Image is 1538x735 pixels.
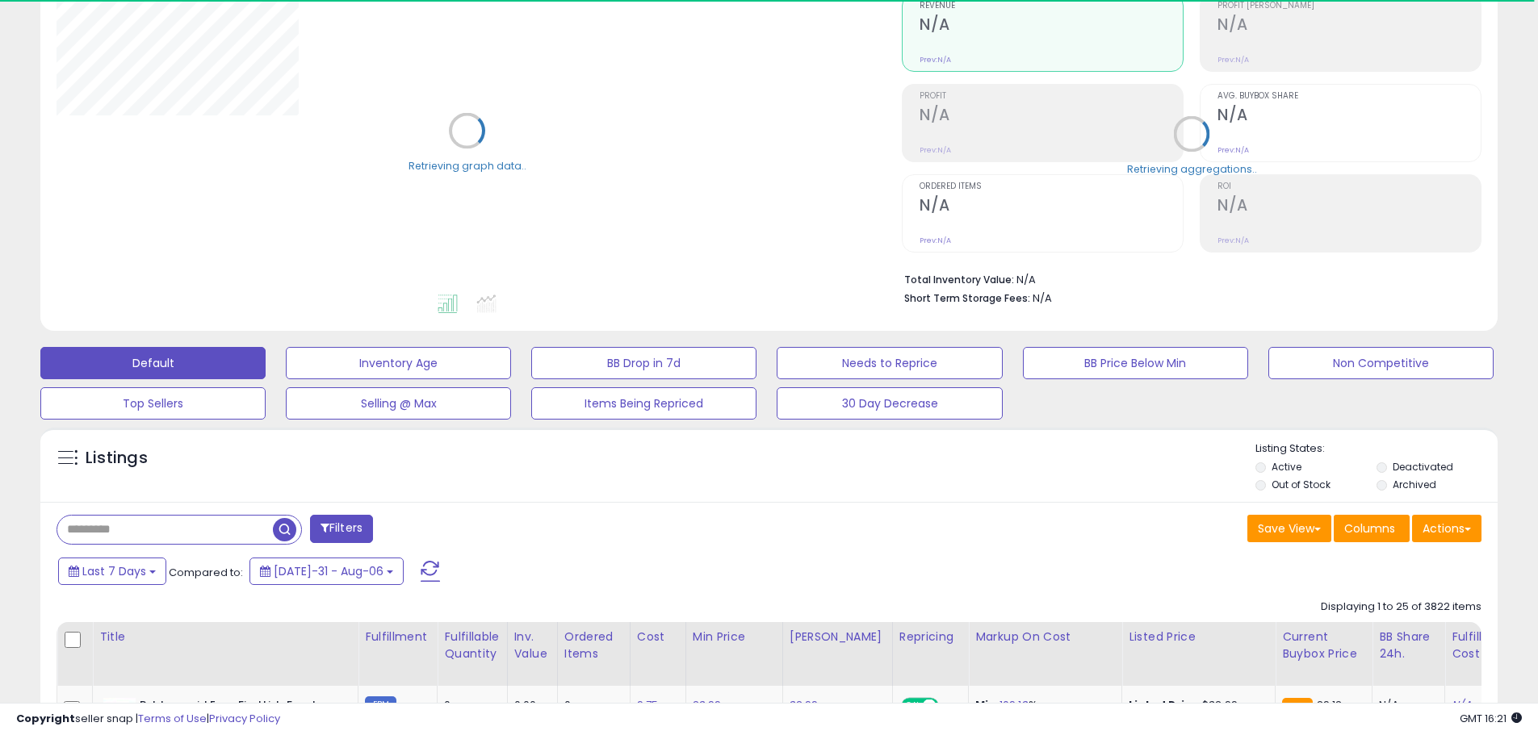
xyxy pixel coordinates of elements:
[1272,478,1331,491] label: Out of Stock
[365,629,430,645] div: Fulfillment
[138,711,207,726] a: Terms of Use
[1282,629,1365,662] div: Current Buybox Price
[169,565,243,580] span: Compared to:
[1129,629,1268,645] div: Listed Price
[1393,478,1436,491] label: Archived
[1255,441,1498,457] p: Listing States:
[209,711,280,726] a: Privacy Policy
[531,347,756,379] button: BB Drop in 7d
[1460,711,1522,726] span: 2025-08-14 16:21 GMT
[564,629,623,662] div: Ordered Items
[1379,629,1438,662] div: BB Share 24h.
[1023,347,1248,379] button: BB Price Below Min
[514,629,551,662] div: Inv. value
[1344,520,1395,537] span: Columns
[1393,460,1453,474] label: Deactivated
[1247,515,1331,542] button: Save View
[1321,599,1481,615] div: Displaying 1 to 25 of 3822 items
[969,622,1122,686] th: The percentage added to the cost of goods (COGS) that forms the calculator for Min & Max prices.
[249,558,404,585] button: [DATE]-31 - Aug-06
[975,629,1115,645] div: Markup on Cost
[790,629,886,645] div: [PERSON_NAME]
[274,563,383,579] span: [DATE]-31 - Aug-06
[444,629,500,662] div: Fulfillable Quantity
[16,711,75,726] strong: Copyright
[777,387,1002,420] button: 30 Day Decrease
[637,629,679,645] div: Cost
[531,387,756,420] button: Items Being Repriced
[40,387,266,420] button: Top Sellers
[40,347,266,379] button: Default
[1334,515,1410,542] button: Columns
[409,158,526,173] div: Retrieving graph data..
[693,629,776,645] div: Min Price
[777,347,1002,379] button: Needs to Reprice
[286,347,511,379] button: Inventory Age
[899,629,962,645] div: Repricing
[310,515,373,543] button: Filters
[86,447,148,470] h5: Listings
[286,387,511,420] button: Selling @ Max
[99,629,351,645] div: Title
[16,712,280,727] div: seller snap | |
[1272,460,1301,474] label: Active
[1268,347,1494,379] button: Non Competitive
[82,563,146,579] span: Last 7 Days
[1127,161,1257,176] div: Retrieving aggregations..
[1412,515,1481,542] button: Actions
[58,558,166,585] button: Last 7 Days
[1452,629,1514,662] div: Fulfillment Cost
